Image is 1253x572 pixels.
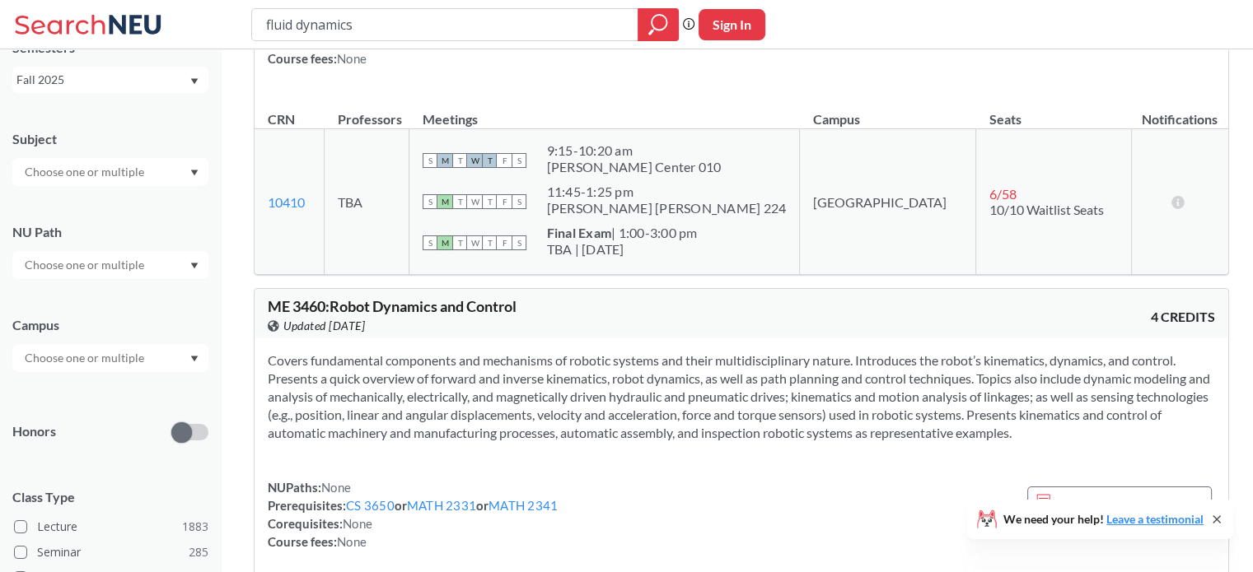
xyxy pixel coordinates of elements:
div: NUPaths: Prerequisites: or or Corequisites: Course fees: [268,478,558,551]
a: CS 3650 [346,498,395,513]
div: Campus [12,316,208,334]
span: F [497,235,512,250]
div: 11:45 - 1:25 pm [546,184,786,200]
span: Updated [DATE] [283,317,365,335]
div: Dropdown arrow [12,158,208,186]
span: Class Type [12,488,208,506]
span: T [452,194,467,209]
label: Seminar [14,542,208,563]
div: TBA | [DATE] [546,241,697,258]
div: Dropdown arrow [12,344,208,372]
div: NU Path [12,223,208,241]
span: 285 [189,543,208,561]
div: Subject [12,130,208,148]
span: T [452,153,467,168]
b: Final Exam [546,225,611,240]
svg: Dropdown arrow [190,263,199,269]
span: F [497,194,512,209]
svg: Dropdown arrow [190,170,199,176]
div: Dropdown arrow [12,251,208,279]
a: MATH 2331 [407,498,476,513]
span: 4 CREDITS [1151,308,1215,326]
span: T [482,153,497,168]
svg: Dropdown arrow [190,78,199,85]
span: W [467,153,482,168]
div: [PERSON_NAME] Center 010 [546,159,721,175]
th: Notifications [1131,94,1228,129]
input: Choose one or multiple [16,348,155,368]
th: Campus [800,94,976,129]
a: MATH 2341 [489,498,558,513]
span: T [482,235,497,250]
input: Choose one or multiple [16,255,155,275]
span: 1883 [182,518,208,536]
button: Sign In [699,9,765,40]
span: S [512,153,526,168]
div: 9:15 - 10:20 am [546,142,721,159]
input: Choose one or multiple [16,162,155,182]
td: TBA [325,129,409,275]
span: S [512,194,526,209]
span: None [337,51,367,66]
span: F [497,153,512,168]
svg: magnifying glass [648,13,668,36]
div: [PERSON_NAME] [PERSON_NAME] 224 [546,200,786,216]
span: W [467,235,482,250]
th: Seats [975,94,1131,129]
span: 10/10 Waitlist Seats [989,202,1104,217]
span: None [337,534,367,549]
span: M [437,235,452,250]
span: S [423,235,437,250]
span: M [437,194,452,209]
span: T [482,194,497,209]
span: M [437,153,452,168]
span: None [343,516,372,531]
a: Leave a testimonial [1106,512,1204,526]
span: None [321,480,351,495]
span: View more info for this class [1057,495,1203,515]
section: Covers fundamental components and mechanisms of robotic systems and their multidisciplinary natur... [268,351,1215,442]
label: Lecture [14,516,208,537]
div: CRN [268,110,295,128]
span: S [423,194,437,209]
td: [GEOGRAPHIC_DATA] [800,129,976,275]
div: magnifying glass [638,8,679,41]
p: Honors [12,422,56,441]
span: 6 / 58 [989,186,1017,202]
th: Meetings [409,94,800,129]
div: | 1:00-3:00 pm [546,225,697,241]
span: T [452,235,467,250]
svg: Dropdown arrow [190,356,199,362]
input: Class, professor, course number, "phrase" [264,11,626,39]
a: 10410 [268,194,305,210]
span: W [467,194,482,209]
span: S [512,235,526,250]
div: Fall 2025Dropdown arrow [12,67,208,93]
th: Professors [325,94,409,129]
span: S [423,153,437,168]
span: ME 3460 : Robot Dynamics and Control [268,297,517,315]
span: We need your help! [1003,514,1204,525]
div: Fall 2025 [16,71,189,89]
